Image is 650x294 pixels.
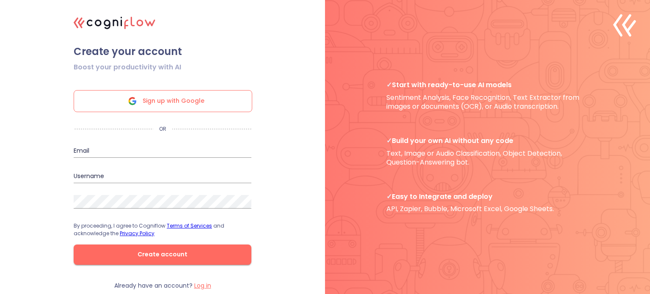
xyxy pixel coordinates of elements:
p: By proceeding, I agree to Cogniflow and acknowledge the [74,222,251,237]
b: ✓ [386,80,392,90]
p: Sentiment Analysis, Face Recognition, Text Extractor from images or documents (OCR), or Audio tra... [386,80,589,111]
span: Start with ready-to-use AI models [386,80,589,89]
b: ✓ [386,136,392,146]
a: Privacy Policy [120,230,154,237]
span: Create account [87,249,238,260]
p: Already have an account? [114,282,211,290]
a: Terms of Services [167,222,212,229]
p: Text, Image or Audio Classification, Object Detection, Question-Answering bot. [386,136,589,167]
span: Easy to Integrate and deploy [386,192,589,201]
span: Build your own AI without any code [386,136,589,145]
span: Boost your productivity with AI [74,62,181,72]
span: Create your account [74,45,251,58]
span: Sign up with Google [143,91,204,112]
p: API, Zapier, Bubble, Microsoft Excel, Google Sheets. [386,192,589,214]
label: Log in [194,281,211,290]
div: Sign up with Google [74,90,252,112]
button: Create account [74,245,251,265]
p: OR [153,126,172,132]
b: ✓ [386,192,392,201]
